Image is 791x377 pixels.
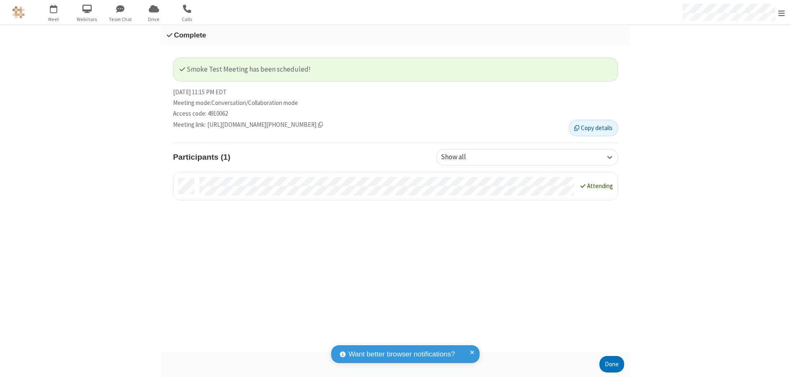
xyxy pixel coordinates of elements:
[569,120,618,136] button: Copy details
[172,16,203,23] span: Calls
[12,6,25,19] img: QA Selenium DO NOT DELETE OR CHANGE
[599,356,624,372] button: Done
[349,349,455,360] span: Want better browser notifications?
[167,31,624,39] h3: Complete
[173,88,227,97] span: [DATE] 11:15 PM EDT
[38,16,69,23] span: Meet
[207,120,323,130] span: Copy meeting link
[441,152,480,163] div: Show all
[105,16,136,23] span: Team Chat
[173,149,430,165] h4: Participants (1)
[173,120,206,130] span: Meeting link :
[138,16,169,23] span: Drive
[173,98,618,108] li: Meeting mode : Conversation/Collaboration mode
[587,182,613,190] span: Attending
[180,65,311,74] span: Smoke Test Meeting has been scheduled!
[173,109,618,119] li: Access code: 4910062
[72,16,103,23] span: Webinars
